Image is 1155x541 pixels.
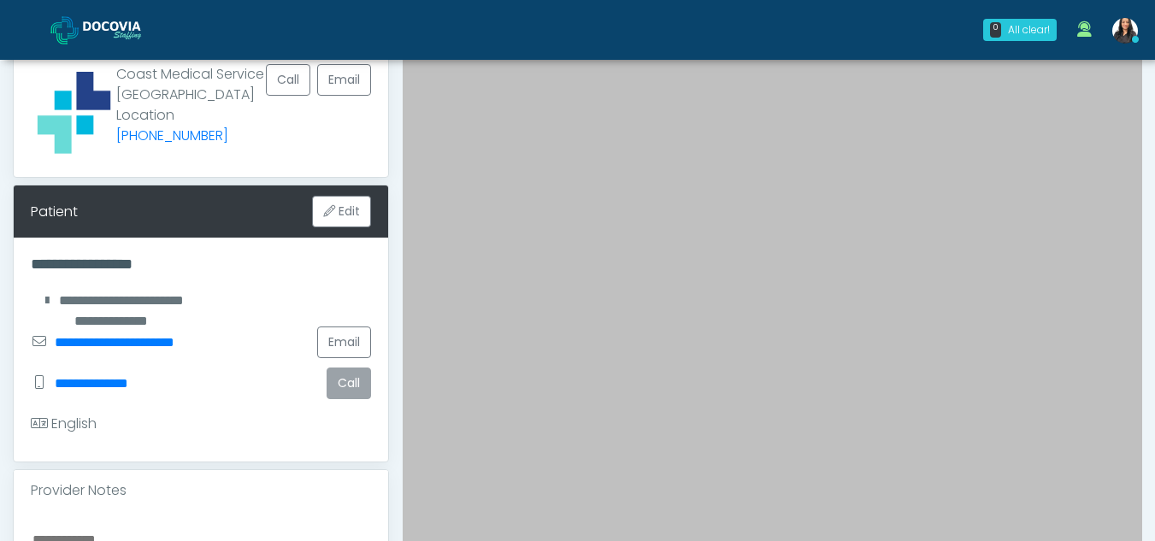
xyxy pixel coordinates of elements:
a: [PHONE_NUMBER] [116,126,228,145]
button: Edit [312,196,371,227]
div: Patient [31,202,78,222]
img: Viral Patel [1112,18,1138,44]
p: Coast Medical Service [GEOGRAPHIC_DATA] Location [116,64,267,146]
button: Call [266,64,310,96]
a: 0 All clear! [973,12,1067,48]
a: Docovia [50,2,168,57]
div: Provider Notes [14,470,388,511]
img: Provider image [31,64,116,160]
a: Email [317,326,371,358]
div: English [31,414,97,434]
div: All clear! [1008,22,1050,38]
a: Email [317,64,371,96]
img: Docovia [50,16,79,44]
img: Docovia [83,21,168,38]
div: 0 [990,22,1001,38]
button: Call [327,368,371,399]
